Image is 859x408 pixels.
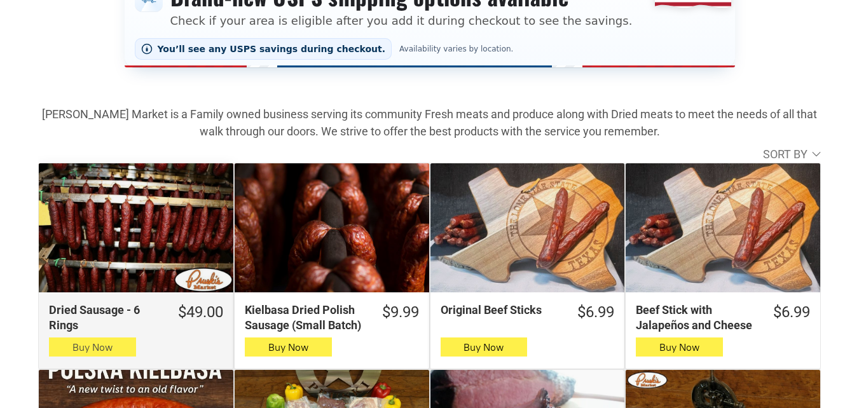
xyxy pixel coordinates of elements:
span: Buy Now [72,341,113,353]
span: You’ll see any USPS savings during checkout. [158,44,386,54]
a: $6.99Beef Stick with Jalapeños and Cheese [626,303,820,332]
div: Original Beef Sticks [441,303,560,317]
p: Check if your area is eligible after you add it during checkout to see the savings. [170,12,633,29]
a: Original Beef Sticks [430,163,625,293]
strong: [PERSON_NAME] Market is a Family owned business serving its community Fresh meats and produce alo... [42,107,817,138]
button: Buy Now [49,337,136,357]
button: Buy Now [245,337,332,357]
div: Dried Sausage - 6 Rings [49,303,160,332]
div: $9.99 [382,303,419,322]
button: Buy Now [441,337,528,357]
div: Beef Stick with Jalapeños and Cheese [636,303,755,332]
span: Availability varies by location. [397,44,516,53]
div: $49.00 [178,303,223,322]
a: $49.00Dried Sausage - 6 Rings [39,303,233,332]
a: Dried Sausage - 6 Rings [39,163,233,293]
span: Buy Now [464,341,504,353]
button: Buy Now [636,337,723,357]
div: $6.99 [577,303,614,322]
span: Buy Now [268,341,308,353]
div: Kielbasa Dried Polish Sausage (Small Batch) [245,303,364,332]
span: Buy Now [659,341,699,353]
a: $6.99Original Beef Sticks [430,303,625,322]
a: Beef Stick with Jalapeños and Cheese [626,163,820,293]
div: $6.99 [773,303,810,322]
a: Kielbasa Dried Polish Sausage (Small Batch) [235,163,429,293]
a: $9.99Kielbasa Dried Polish Sausage (Small Batch) [235,303,429,332]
